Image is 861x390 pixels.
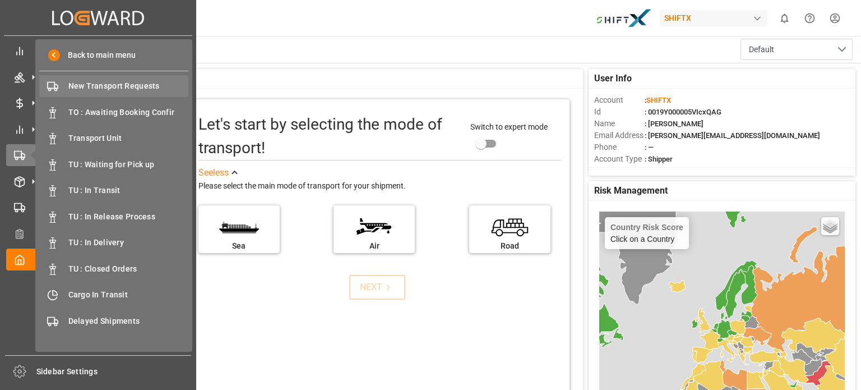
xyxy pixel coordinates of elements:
span: User Info [594,72,632,85]
button: show 0 new notifications [772,6,797,31]
span: Phone [594,141,645,153]
button: Help Center [797,6,822,31]
span: Id [594,106,645,118]
a: Transport Unit [39,127,188,149]
a: New Transport Requests [39,75,188,97]
div: Please select the main mode of transport for your shipment. [198,180,562,193]
span: SHIFTX [646,96,671,104]
span: Account [594,94,645,106]
div: Road [475,240,545,252]
span: TU : Closed Orders [68,263,189,275]
span: : 0019Y000005VIcxQAG [645,108,721,116]
span: New Transport Requests [68,80,189,92]
span: Delayed Shipments [68,315,189,327]
a: Control Tower [6,40,190,62]
span: Email Address [594,130,645,141]
span: : [PERSON_NAME] [645,120,703,128]
span: Default [749,44,774,56]
span: Switch to expert mode [470,122,548,131]
a: Cargo In Transit [39,284,188,306]
img: Bildschirmfoto%202024-11-13%20um%2009.31.44.png_1731487080.png [596,8,652,28]
div: Air [339,240,409,252]
a: Configuration Audits [6,222,190,244]
span: TU : Waiting for Pick up [68,159,189,171]
a: TU : In Transit [39,180,188,201]
span: : [PERSON_NAME][EMAIL_ADDRESS][DOMAIN_NAME] [645,131,820,140]
a: My Cockpit [6,249,190,270]
span: Cargo In Transit [68,289,189,301]
span: TO : Awaiting Booking Confir [68,107,189,118]
span: Name [594,118,645,130]
div: See less [198,166,229,180]
a: TU : Waiting for Pick up [39,153,188,175]
div: SHIFTX [660,10,767,26]
div: Click on a Country [610,223,683,244]
h4: Country Risk Score [610,223,683,232]
a: TU : In Delivery [39,232,188,254]
a: TU : In Release Process [39,205,188,227]
div: NEXT [360,281,394,294]
a: Layers [821,217,839,235]
span: Account Type [594,153,645,165]
span: : Shipper [645,155,673,163]
span: : [645,96,671,104]
span: : — [645,143,654,152]
span: Risk Management [594,184,668,198]
button: NEXT [349,275,405,300]
span: Transport Unit [68,132,189,144]
span: TU : In Transit [68,185,189,196]
a: TU : Closed Orders [39,258,188,279]
span: Sidebar Settings [36,366,192,378]
button: SHIFTX [660,7,772,29]
a: Delayed Shipments [39,310,188,332]
span: Back to main menu [60,49,136,61]
button: open menu [740,39,853,60]
a: TO : Awaiting Booking Confir [39,101,188,123]
div: Sea [204,240,274,252]
span: TU : In Delivery [68,237,189,249]
span: TU : In Release Process [68,211,189,223]
a: Workflows [6,196,190,218]
div: Let's start by selecting the mode of transport! [198,113,460,160]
